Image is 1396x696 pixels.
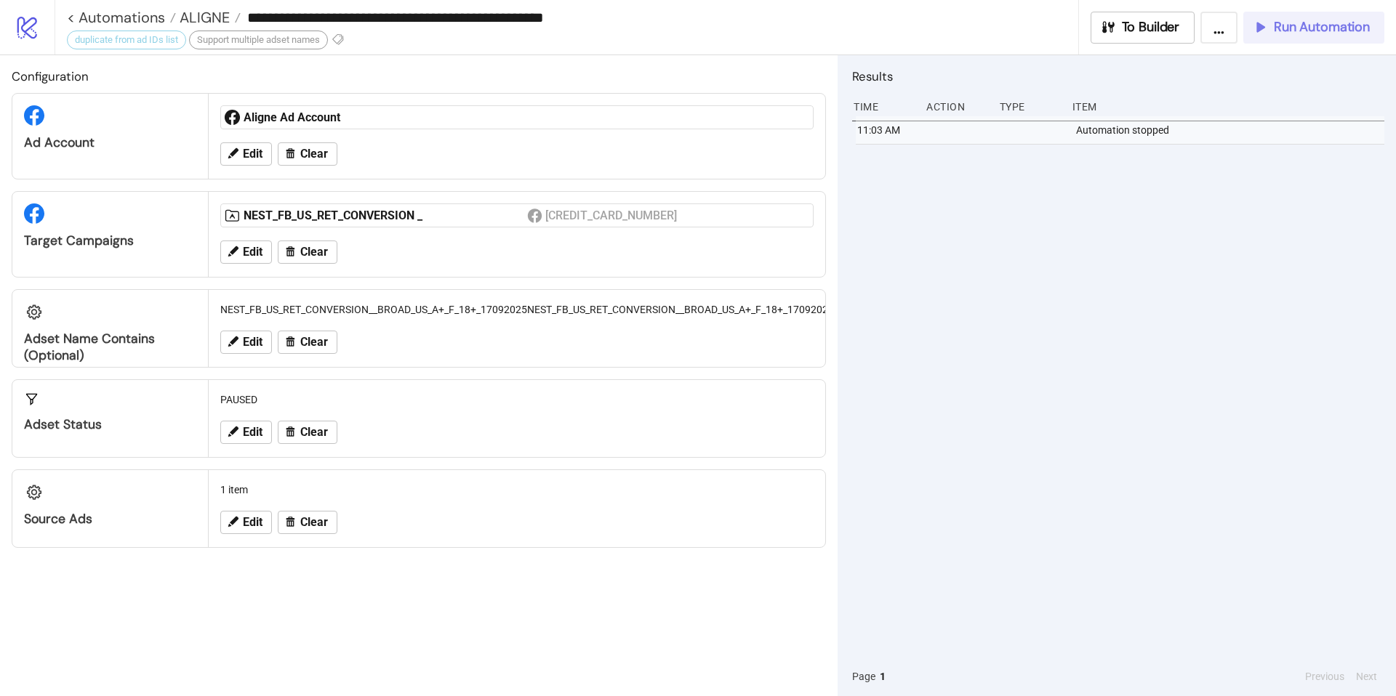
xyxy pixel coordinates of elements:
span: Edit [243,336,262,349]
div: Adset Name contains (optional) [24,331,196,364]
span: Clear [300,147,328,161]
div: 1 item [214,476,819,503]
span: Edit [243,147,262,161]
span: Clear [300,516,328,529]
div: Action [925,93,987,121]
button: Clear [278,421,337,444]
div: NEST_FB_US_RET_CONVERSION__BROAD_US_A+_F_18+_17092025NEST_FB_US_RET_CONVERSION__BROAD_US_A+_F_18+... [214,296,819,323]
div: Aligne Ad Account [244,110,527,126]
div: Source Ads [24,511,196,527]
button: Edit [220,331,272,354]
div: Ad Account [24,134,196,151]
div: Target Campaigns [24,232,196,249]
div: 11:03 AM [856,116,918,144]
div: [CREDIT_CARD_NUMBER] [545,206,679,224]
button: Edit [220,511,272,534]
div: Item [1071,93,1384,121]
span: Clear [300,246,328,259]
a: < Automations [67,10,176,25]
div: PAUSED [214,386,819,413]
div: Automation stopped [1075,116,1388,144]
div: NEST_FB_US_RET_CONVERSION _ [244,208,527,224]
button: 1 [875,668,890,684]
span: To Builder [1122,19,1180,36]
button: Clear [278,331,337,354]
span: Edit [243,246,262,259]
span: Run Automation [1274,19,1370,36]
a: ALIGNE [176,10,241,25]
div: Time [852,93,915,121]
span: Edit [243,516,262,529]
button: Clear [278,511,337,534]
div: Support multiple adset names [189,31,328,49]
button: Previous [1301,668,1349,684]
button: Next [1352,668,1381,684]
h2: Configuration [12,67,826,86]
div: Type [998,93,1061,121]
button: Clear [278,142,337,166]
button: To Builder [1091,12,1195,44]
button: Edit [220,240,272,264]
span: Edit [243,426,262,439]
button: Edit [220,142,272,166]
span: Clear [300,426,328,439]
button: ... [1200,12,1237,44]
button: Run Automation [1243,12,1384,44]
div: duplicate from ad IDs list [67,31,186,49]
span: Page [852,668,875,684]
button: Edit [220,421,272,444]
button: Clear [278,240,337,264]
span: ALIGNE [176,8,230,27]
h2: Results [852,67,1384,86]
span: Clear [300,336,328,349]
div: Adset Status [24,416,196,433]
